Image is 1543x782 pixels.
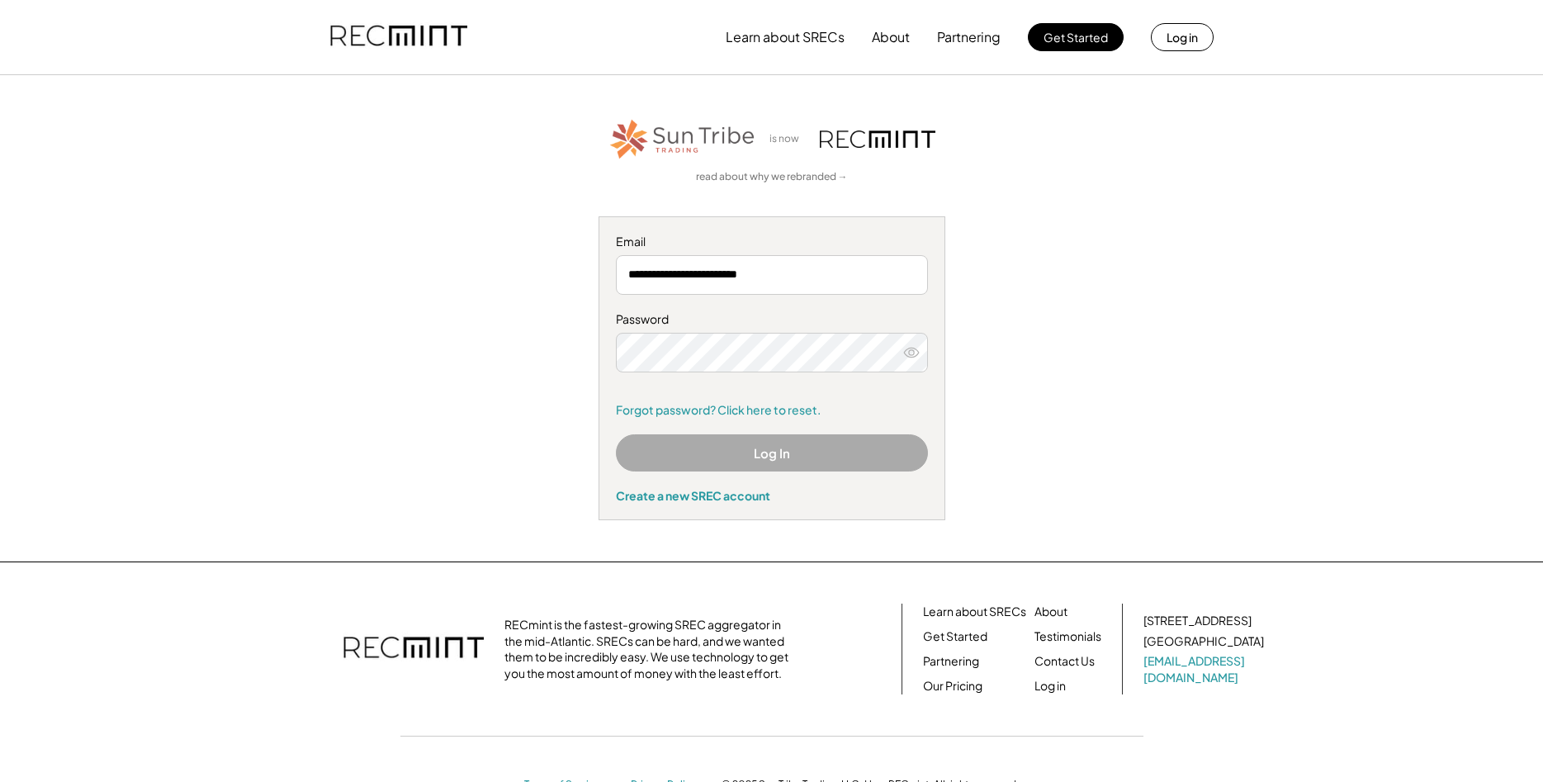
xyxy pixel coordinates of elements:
a: Our Pricing [923,678,982,694]
div: [GEOGRAPHIC_DATA] [1143,633,1264,650]
button: Log In [616,434,928,472]
div: RECmint is the fastest-growing SREC aggregator in the mid-Atlantic. SRECs can be hard, and we wan... [504,617,798,681]
div: [STREET_ADDRESS] [1143,613,1252,629]
img: recmint-logotype%403x.png [343,620,484,678]
div: is now [765,132,812,146]
a: read about why we rebranded → [696,170,848,184]
a: Partnering [923,653,979,670]
div: Create a new SREC account [616,488,928,503]
a: Log in [1034,678,1066,694]
button: Log in [1151,23,1214,51]
div: Password [616,311,928,328]
a: [EMAIL_ADDRESS][DOMAIN_NAME] [1143,653,1267,685]
a: Get Started [923,628,987,645]
button: Learn about SRECs [726,21,845,54]
img: recmint-logotype%403x.png [820,130,935,148]
button: Get Started [1028,23,1124,51]
a: Learn about SRECs [923,604,1026,620]
img: STT_Horizontal_Logo%2B-%2BColor.png [608,116,757,162]
a: Testimonials [1034,628,1101,645]
div: Email [616,234,928,250]
button: About [872,21,910,54]
a: Contact Us [1034,653,1095,670]
button: Partnering [937,21,1001,54]
a: About [1034,604,1067,620]
a: Forgot password? Click here to reset. [616,402,928,419]
img: recmint-logotype%403x.png [330,9,467,65]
